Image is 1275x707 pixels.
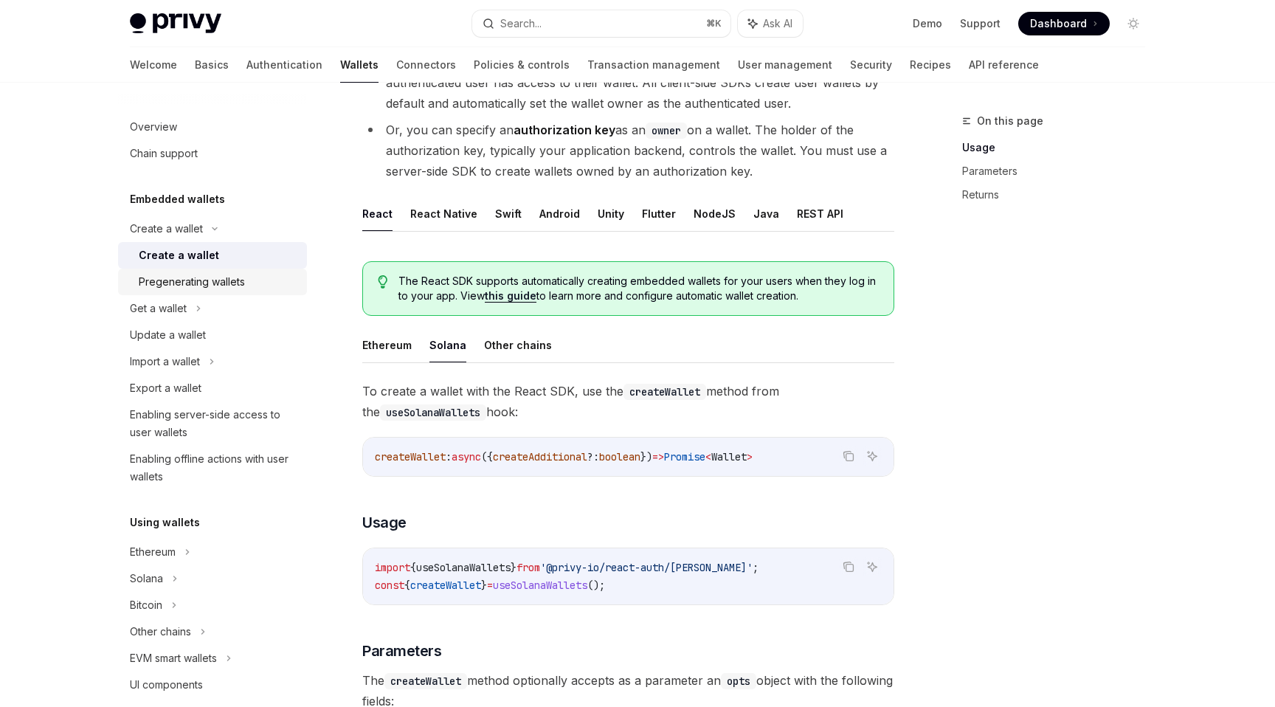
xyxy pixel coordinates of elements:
[587,47,720,83] a: Transaction management
[705,450,711,463] span: <
[130,326,206,344] div: Update a wallet
[118,375,307,401] a: Export a wallet
[481,579,487,592] span: }
[721,673,756,689] code: opts
[706,18,722,30] span: ⌘ K
[429,328,466,362] button: Solana
[485,289,536,303] a: this guide
[362,641,441,661] span: Parameters
[130,450,298,486] div: Enabling offline actions with user wallets
[642,196,676,231] button: Flutter
[452,450,481,463] span: async
[500,15,542,32] div: Search...
[396,47,456,83] a: Connectors
[516,561,540,574] span: from
[910,47,951,83] a: Recipes
[640,450,652,463] span: })
[130,220,203,238] div: Create a wallet
[380,404,486,421] code: useSolanaWallets
[362,328,412,362] button: Ethereum
[623,384,706,400] code: createWallet
[139,246,219,264] div: Create a wallet
[1122,12,1145,35] button: Toggle dark mode
[960,16,1001,31] a: Support
[481,450,493,463] span: ({
[118,269,307,295] a: Pregenerating wallets
[962,136,1157,159] a: Usage
[738,10,803,37] button: Ask AI
[375,450,446,463] span: createWallet
[362,381,894,422] span: To create a wallet with the React SDK, use the method from the hook:
[493,579,587,592] span: useSolanaWallets
[130,47,177,83] a: Welcome
[599,450,640,463] span: boolean
[1018,12,1110,35] a: Dashboard
[839,446,858,466] button: Copy the contents from the code block
[711,450,747,463] span: Wallet
[246,47,322,83] a: Authentication
[539,196,580,231] button: Android
[598,196,624,231] button: Unity
[384,673,467,689] code: createWallet
[416,561,511,574] span: useSolanaWallets
[130,353,200,370] div: Import a wallet
[863,557,882,576] button: Ask AI
[587,450,599,463] span: ?:
[362,196,393,231] button: React
[839,557,858,576] button: Copy the contents from the code block
[375,561,410,574] span: import
[410,579,481,592] span: createWallet
[398,274,879,303] span: The React SDK supports automatically creating embedded wallets for your users when they log in to...
[118,401,307,446] a: Enabling server-side access to user wallets
[969,47,1039,83] a: API reference
[118,114,307,140] a: Overview
[487,579,493,592] span: =
[130,623,191,641] div: Other chains
[130,406,298,441] div: Enabling server-side access to user wallets
[118,140,307,167] a: Chain support
[118,672,307,698] a: UI components
[130,190,225,208] h5: Embedded wallets
[962,159,1157,183] a: Parameters
[195,47,229,83] a: Basics
[1030,16,1087,31] span: Dashboard
[378,275,388,289] svg: Tip
[130,145,198,162] div: Chain support
[977,112,1043,130] span: On this page
[139,273,245,291] div: Pregenerating wallets
[514,123,615,137] strong: authorization key
[362,512,407,533] span: Usage
[130,514,200,531] h5: Using wallets
[863,446,882,466] button: Ask AI
[652,450,664,463] span: =>
[130,543,176,561] div: Ethereum
[646,123,687,139] code: owner
[118,322,307,348] a: Update a wallet
[753,561,759,574] span: ;
[130,570,163,587] div: Solana
[495,196,522,231] button: Swift
[375,579,404,592] span: const
[540,561,753,574] span: '@privy-io/react-auth/[PERSON_NAME]'
[484,328,552,362] button: Other chains
[850,47,892,83] a: Security
[130,676,203,694] div: UI components
[130,379,201,397] div: Export a wallet
[511,561,516,574] span: }
[913,16,942,31] a: Demo
[747,450,753,463] span: >
[130,649,217,667] div: EVM smart wallets
[340,47,379,83] a: Wallets
[493,450,587,463] span: createAdditional
[797,196,843,231] button: REST API
[130,596,162,614] div: Bitcoin
[130,300,187,317] div: Get a wallet
[753,196,779,231] button: Java
[362,52,894,114] li: To create a user wallet, specify a as an owner of the wallet. This ensures only the authenticated...
[962,183,1157,207] a: Returns
[763,16,792,31] span: Ask AI
[362,120,894,182] li: Or, you can specify an as an on a wallet. The holder of the authorization key, typically your app...
[410,196,477,231] button: React Native
[694,196,736,231] button: NodeJS
[404,579,410,592] span: {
